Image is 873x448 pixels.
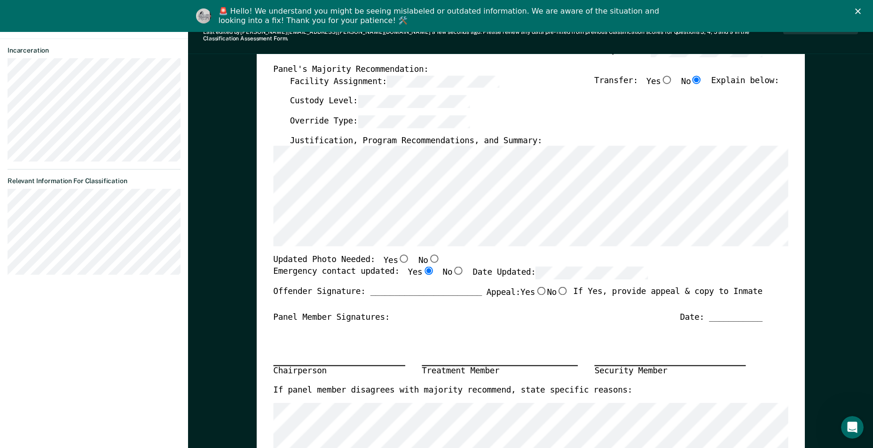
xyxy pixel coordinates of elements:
input: Custody Level: [358,95,470,108]
label: No [547,286,568,298]
div: Close [855,8,865,14]
label: If panel member disagrees with majority recommend, state specific reasons: [273,385,632,396]
label: Custody Level: [290,95,470,108]
input: Date Updated: [535,266,647,279]
input: No [428,255,440,263]
div: Offender Signature: _______________________ If Yes, provide appeal & copy to Inmate [273,286,763,313]
img: Profile image for Kim [196,8,211,23]
div: 🚨 Hello! We understand you might be seeing mislabeled or outdated information. We are aware of th... [219,7,662,25]
label: Yes [646,75,672,88]
dt: Relevant Information For Classification [8,177,181,185]
input: Yes [422,266,434,275]
label: No [418,255,440,266]
label: Appeal: [486,286,568,306]
label: Yes [520,286,547,298]
input: Facility Assignment: [387,75,499,88]
div: Last edited by [PERSON_NAME][EMAIL_ADDRESS][PERSON_NAME][DOMAIN_NAME] . Please review any data pr... [203,29,783,42]
div: Updated Photo Needed: [273,255,440,266]
div: Panel's Majority Recommendation: [273,64,763,75]
span: a few seconds ago [432,29,480,35]
label: Justification, Program Recommendations, and Summary: [290,135,542,146]
div: Date: ___________ [680,313,763,324]
label: Scored CAF Range: MINIMUM [273,44,390,57]
label: Yes [408,266,434,279]
div: Emergency contact updated: [273,266,648,286]
label: Date Updated: [472,266,648,279]
label: Facility Assignment: [290,75,499,88]
label: Override Type: [290,115,470,128]
input: No [691,75,703,84]
div: Security Member [594,365,746,377]
div: Chairperson [273,365,405,377]
div: Transfer: Explain below: [594,75,779,95]
dt: Incarceration [8,46,181,54]
input: Current Custody Level: [650,44,762,57]
input: No [557,286,569,295]
div: Treatment Member [422,365,578,377]
input: Yes [535,286,547,295]
input: Yes [398,255,410,263]
iframe: Intercom live chat [841,416,864,439]
input: No [452,266,464,275]
label: Yes [383,255,409,266]
label: No [681,75,703,88]
input: Override Type: [358,115,470,128]
label: Current Custody Level: [543,44,763,57]
div: Panel Member Signatures: [273,313,390,324]
input: Yes [661,75,673,84]
label: No [442,266,464,279]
